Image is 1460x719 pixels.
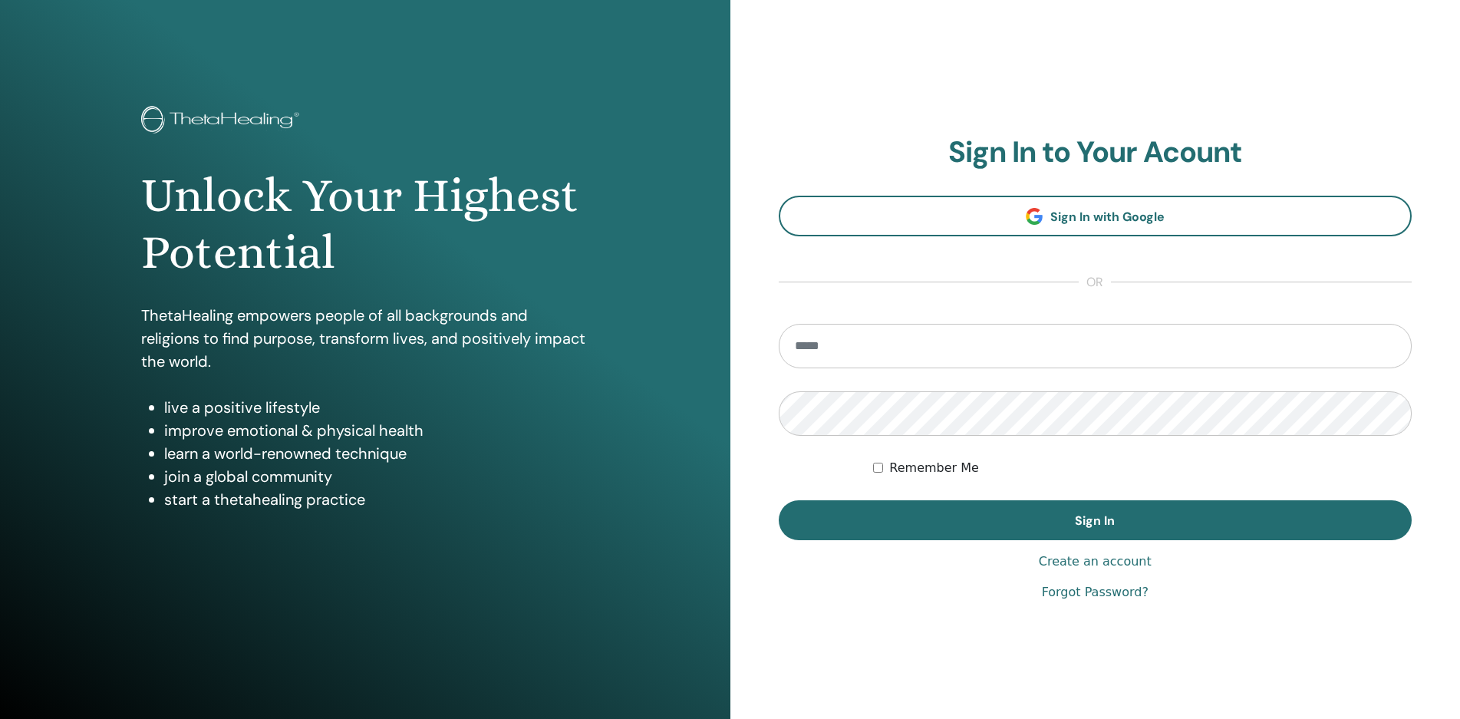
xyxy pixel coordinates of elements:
[779,500,1412,540] button: Sign In
[779,196,1412,236] a: Sign In with Google
[141,304,589,373] p: ThetaHealing empowers people of all backgrounds and religions to find purpose, transform lives, a...
[164,396,589,419] li: live a positive lifestyle
[889,459,979,477] label: Remember Me
[1079,273,1111,292] span: or
[1050,209,1165,225] span: Sign In with Google
[164,419,589,442] li: improve emotional & physical health
[873,459,1412,477] div: Keep me authenticated indefinitely or until I manually logout
[1039,552,1152,571] a: Create an account
[1075,513,1115,529] span: Sign In
[164,488,589,511] li: start a thetahealing practice
[779,135,1412,170] h2: Sign In to Your Acount
[141,167,589,282] h1: Unlock Your Highest Potential
[1042,583,1149,602] a: Forgot Password?
[164,442,589,465] li: learn a world-renowned technique
[164,465,589,488] li: join a global community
